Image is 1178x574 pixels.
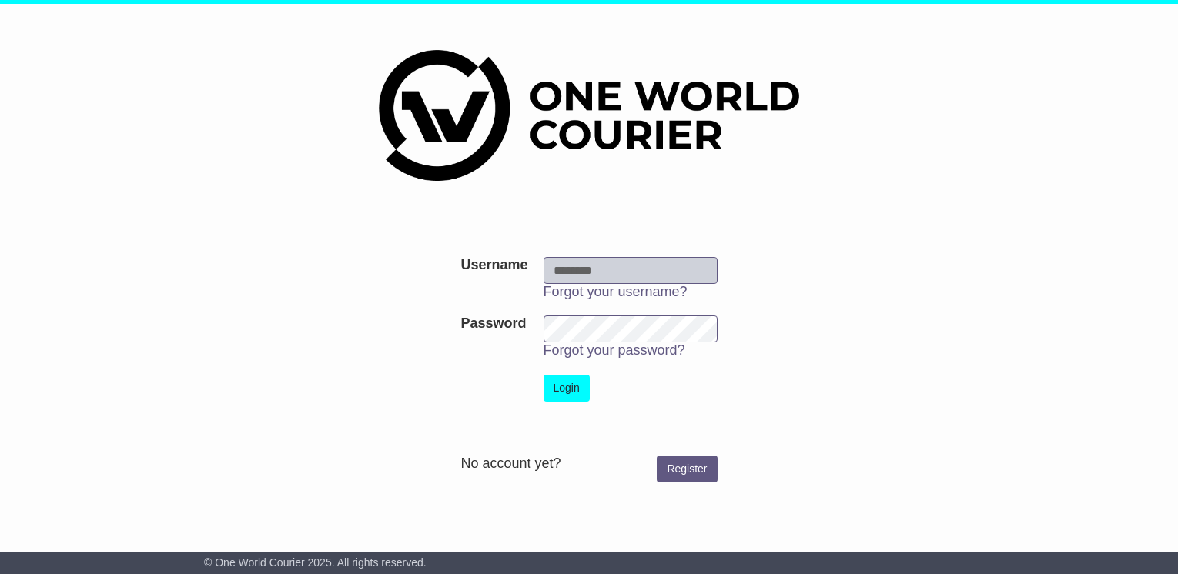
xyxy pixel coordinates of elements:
[544,284,688,299] a: Forgot your username?
[204,556,427,569] span: © One World Courier 2025. All rights reserved.
[460,456,717,472] div: No account yet?
[544,342,685,358] a: Forgot your password?
[460,257,527,274] label: Username
[657,456,717,482] a: Register
[379,50,799,181] img: One World
[544,375,590,402] button: Login
[460,315,526,332] label: Password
